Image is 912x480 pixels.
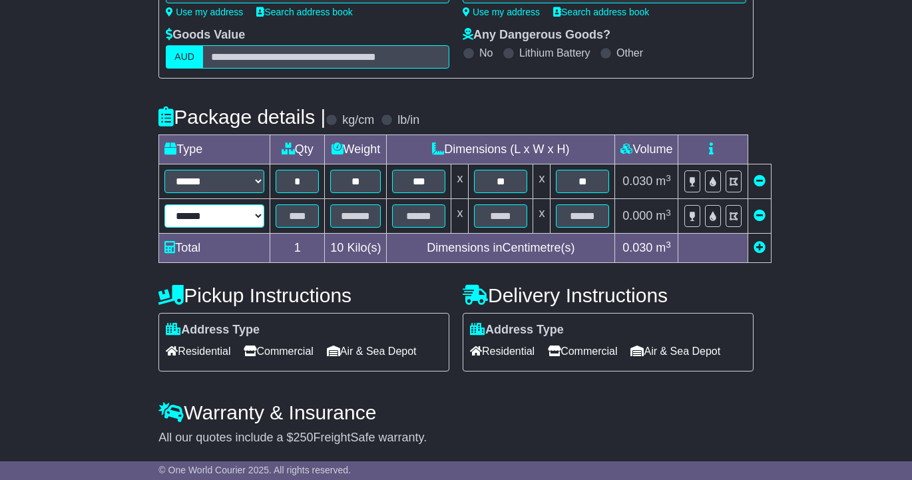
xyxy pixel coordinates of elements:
[548,341,617,361] span: Commercial
[325,135,387,164] td: Weight
[166,7,243,17] a: Use my address
[666,208,671,218] sup: 3
[616,47,643,59] label: Other
[325,234,387,263] td: Kilo(s)
[470,341,535,361] span: Residential
[166,323,260,338] label: Address Type
[754,241,766,254] a: Add new item
[166,45,203,69] label: AUD
[327,341,417,361] span: Air & Sea Depot
[387,135,615,164] td: Dimensions (L x W x H)
[666,173,671,183] sup: 3
[159,234,270,263] td: Total
[615,135,678,164] td: Volume
[463,28,610,43] label: Any Dangerous Goods?
[656,241,671,254] span: m
[451,164,469,199] td: x
[342,113,374,128] label: kg/cm
[159,135,270,164] td: Type
[630,341,720,361] span: Air & Sea Depot
[256,7,352,17] a: Search address book
[553,7,649,17] a: Search address book
[166,28,245,43] label: Goods Value
[470,323,564,338] label: Address Type
[533,199,551,234] td: x
[158,284,449,306] h4: Pickup Instructions
[330,241,343,254] span: 10
[451,199,469,234] td: x
[519,47,590,59] label: Lithium Battery
[244,341,313,361] span: Commercial
[270,234,325,263] td: 1
[158,465,351,475] span: © One World Courier 2025. All rights reserved.
[158,431,753,445] div: All our quotes include a $ FreightSafe warranty.
[463,7,540,17] a: Use my address
[656,174,671,188] span: m
[754,209,766,222] a: Remove this item
[622,209,652,222] span: 0.000
[622,241,652,254] span: 0.030
[166,341,230,361] span: Residential
[479,47,493,59] label: No
[397,113,419,128] label: lb/in
[270,135,325,164] td: Qty
[656,209,671,222] span: m
[666,240,671,250] sup: 3
[533,164,551,199] td: x
[463,284,754,306] h4: Delivery Instructions
[387,234,615,263] td: Dimensions in Centimetre(s)
[293,431,313,444] span: 250
[158,401,753,423] h4: Warranty & Insurance
[622,174,652,188] span: 0.030
[754,174,766,188] a: Remove this item
[158,106,326,128] h4: Package details |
